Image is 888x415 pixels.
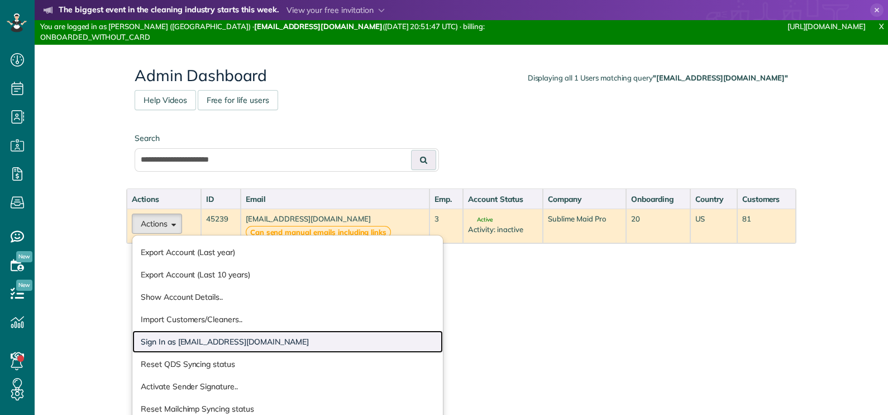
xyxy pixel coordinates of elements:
label: Search [135,133,439,144]
td: Sublime Maid Pro [543,209,626,243]
a: X [875,20,888,33]
div: Company [548,194,621,205]
a: Show Account Details.. [132,286,443,308]
td: US [690,209,737,243]
a: Import Customers/Cleaners.. [132,308,443,331]
td: 20 [626,209,690,243]
div: Account Status [468,194,538,205]
div: You are logged in as [PERSON_NAME] ([GEOGRAPHIC_DATA]) · ([DATE] 20:51:47 UTC) · billing: ONBOARD... [35,20,590,44]
td: 81 [737,209,796,243]
td: 3 [429,209,463,243]
div: Customers [742,194,791,205]
strong: [EMAIL_ADDRESS][DOMAIN_NAME] [254,22,383,31]
a: Sign In as [EMAIL_ADDRESS][DOMAIN_NAME] [132,331,443,353]
button: Actions [132,214,182,234]
span: New [16,280,32,291]
div: ID [206,194,236,205]
span: Active [468,217,493,223]
div: Actions [132,194,196,205]
td: [EMAIL_ADDRESS][DOMAIN_NAME] [241,209,430,243]
div: Emp. [435,194,458,205]
div: Country [695,194,732,205]
a: Reset QDS Syncing status [132,353,443,375]
a: Free for life users [198,90,278,110]
td: 45239 [201,209,241,243]
strong: "[EMAIL_ADDRESS][DOMAIN_NAME]" [653,73,788,82]
strong: The biggest event in the cleaning industry starts this week. [59,4,279,17]
strong: Can send manual emails including links [246,226,392,239]
a: Activate Sender Signature.. [132,375,443,398]
div: Displaying all 1 Users matching query [528,73,788,83]
span: New [16,251,32,262]
a: Export Account (Last year) [132,241,443,263]
a: Help Videos [135,90,196,110]
h2: Admin Dashboard [135,67,788,84]
div: Activity: inactive [468,224,538,235]
div: Onboarding [631,194,685,205]
a: [URL][DOMAIN_NAME] [787,22,866,31]
div: Email [246,194,425,205]
a: Export Account (Last 10 years) [132,263,443,286]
